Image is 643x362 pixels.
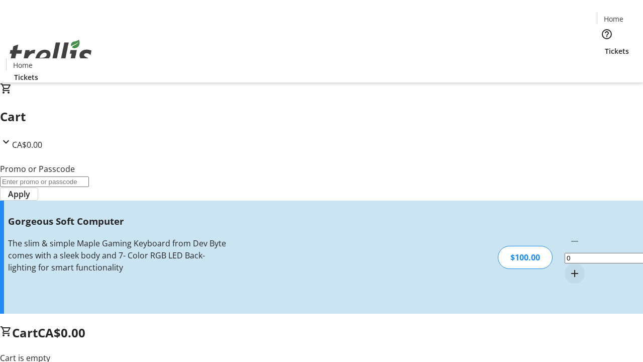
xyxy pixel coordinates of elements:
h3: Gorgeous Soft Computer [8,214,228,228]
button: Increment by one [565,263,585,284]
span: Tickets [14,72,38,82]
button: Help [597,24,617,44]
div: $100.00 [498,246,553,269]
span: Home [13,60,33,70]
span: CA$0.00 [12,139,42,150]
a: Tickets [6,72,46,82]
span: Tickets [605,46,629,56]
span: Home [604,14,623,24]
button: Cart [597,56,617,76]
img: Orient E2E Organization HbR5I4aET0's Logo [6,29,95,79]
span: Apply [8,188,30,200]
a: Home [7,60,39,70]
a: Tickets [597,46,637,56]
span: CA$0.00 [38,324,85,341]
a: Home [597,14,629,24]
div: The slim & simple Maple Gaming Keyboard from Dev Byte comes with a sleek body and 7- Color RGB LE... [8,237,228,274]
